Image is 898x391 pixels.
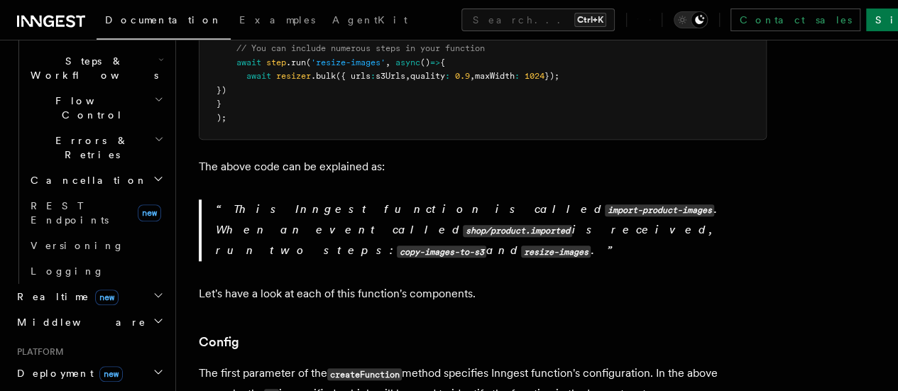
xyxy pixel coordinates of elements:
button: Cancellation [25,167,167,193]
a: Logging [25,258,167,284]
span: : [371,71,376,81]
span: resizer [276,71,311,81]
a: REST Endpointsnew [25,193,167,233]
span: ({ urls [336,71,371,81]
kbd: Ctrl+K [574,13,606,27]
button: Errors & Retries [25,128,167,167]
span: new [99,366,123,382]
span: // You can include numerous steps in your function [236,43,485,53]
div: Inngest Functions [11,23,167,284]
span: , [405,71,410,81]
span: }) [217,85,226,95]
span: : [445,71,450,81]
span: Cancellation [25,173,148,187]
span: .bulk [311,71,336,81]
button: Steps & Workflows [25,48,167,88]
button: Flow Control [25,88,167,128]
span: Logging [31,265,104,277]
span: ); [217,113,226,123]
span: AgentKit [332,14,407,26]
span: , [470,71,475,81]
p: The above code can be explained as: [199,157,767,177]
p: Let's have a look at each of this function's components. [199,284,767,304]
span: .run [286,57,306,67]
span: new [138,204,161,221]
span: Platform [11,346,64,358]
span: { [440,57,445,67]
span: Examples [239,14,315,26]
span: ( [306,57,311,67]
span: => [430,57,440,67]
code: createFunction [327,368,402,380]
span: REST Endpoints [31,200,109,226]
span: Versioning [31,240,124,251]
button: Realtimenew [11,284,167,309]
code: import-product-images [605,204,714,216]
code: resize-images [521,246,591,258]
span: 0.9 [455,71,470,81]
a: Config [199,332,239,352]
button: Search...Ctrl+K [461,9,615,31]
code: copy-images-to-s3 [397,246,486,258]
a: AgentKit [324,4,416,38]
p: This Inngest function is called . When an event called is received, run two steps: and . [216,199,767,261]
span: : [515,71,520,81]
span: 'resize-images' [311,57,385,67]
span: new [95,290,119,305]
span: async [395,57,420,67]
a: Documentation [97,4,231,40]
span: quality [410,71,445,81]
span: Realtime [11,290,119,304]
span: () [420,57,430,67]
span: }); [544,71,559,81]
span: Middleware [11,315,146,329]
span: s3Urls [376,71,405,81]
span: Documentation [105,14,222,26]
span: } [217,99,221,109]
button: Toggle dark mode [674,11,708,28]
a: Contact sales [730,9,860,31]
span: Deployment [11,366,123,380]
span: 1024 [525,71,544,81]
button: Deploymentnew [11,360,167,386]
span: Errors & Retries [25,133,154,162]
span: , [385,57,390,67]
span: maxWidth [475,71,515,81]
span: await [246,71,271,81]
a: Versioning [25,233,167,258]
span: Steps & Workflows [25,54,158,82]
button: Middleware [11,309,167,335]
span: step [266,57,286,67]
span: Flow Control [25,94,154,122]
a: Examples [231,4,324,38]
code: shop/product.imported [463,225,572,237]
span: await [236,57,261,67]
